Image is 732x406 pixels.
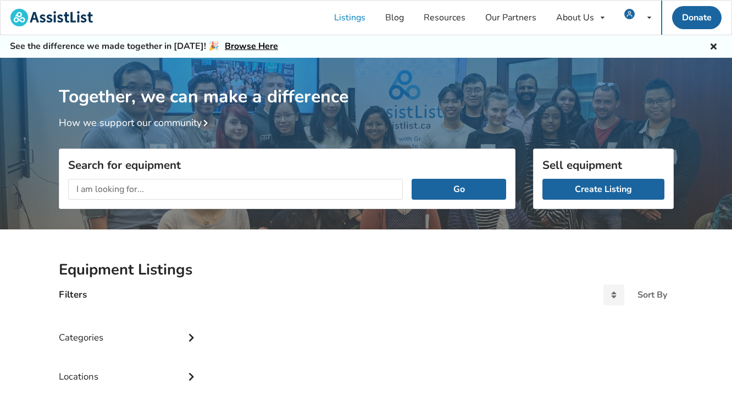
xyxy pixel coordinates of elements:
[375,1,414,35] a: Blog
[637,290,667,299] div: Sort By
[475,1,546,35] a: Our Partners
[225,40,278,52] a: Browse Here
[59,288,87,301] h4: Filters
[10,9,93,26] img: assistlist-logo
[624,9,635,19] img: user icon
[68,179,403,200] input: I am looking for...
[542,158,664,172] h3: Sell equipment
[556,13,594,22] div: About Us
[414,1,475,35] a: Resources
[59,349,199,388] div: Locations
[59,58,674,108] h1: Together, we can make a difference
[542,179,664,200] a: Create Listing
[672,6,722,29] a: Donate
[59,260,674,279] h2: Equipment Listings
[59,116,213,129] a: How we support our community
[68,158,506,172] h3: Search for equipment
[324,1,375,35] a: Listings
[412,179,506,200] button: Go
[10,41,278,52] h5: See the difference we made together in [DATE]! 🎉
[59,310,199,349] div: Categories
